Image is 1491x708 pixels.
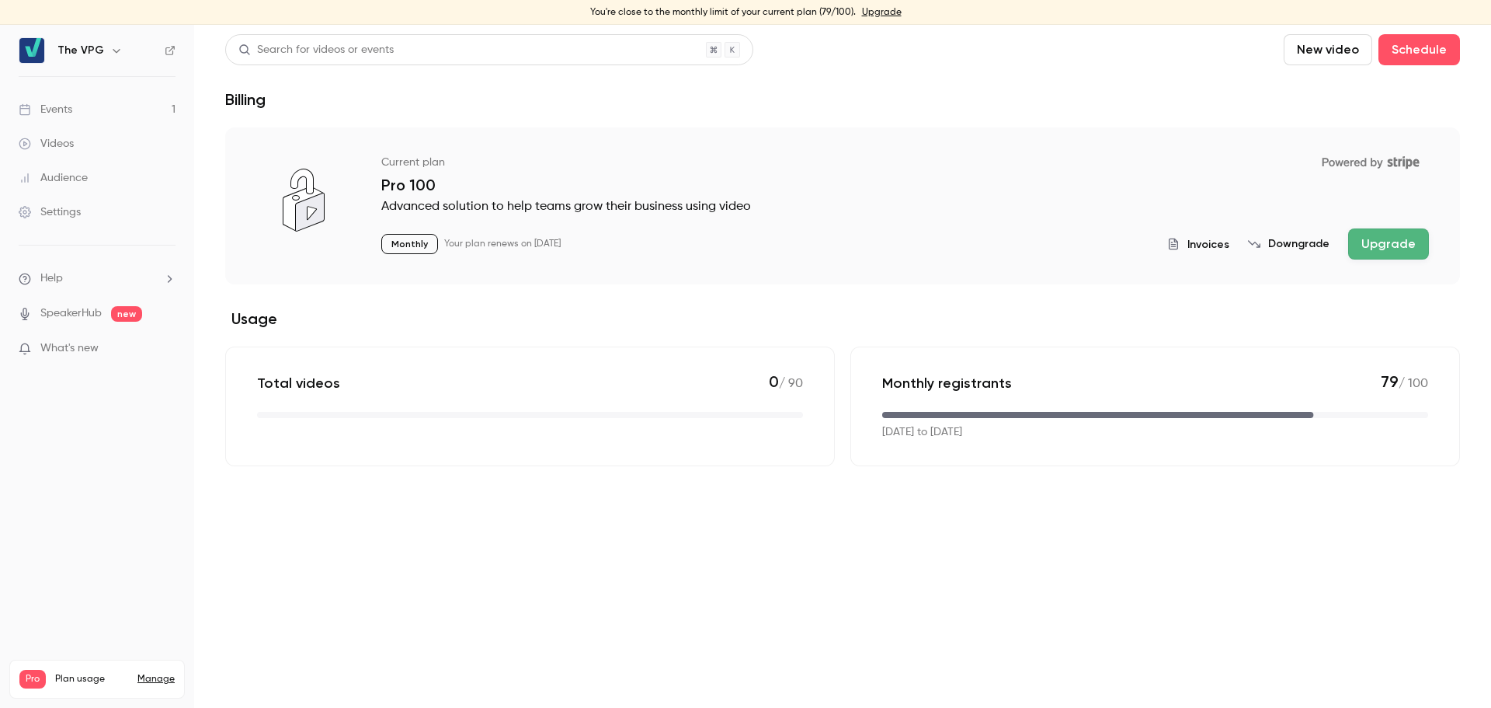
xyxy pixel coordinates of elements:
[444,238,561,250] p: Your plan renews on [DATE]
[882,424,962,441] p: [DATE] to [DATE]
[862,6,902,19] a: Upgrade
[19,38,44,63] img: The VPG
[111,306,142,322] span: new
[1381,372,1428,393] p: / 100
[40,270,63,287] span: Help
[1187,236,1229,253] span: Invoices
[19,204,81,220] div: Settings
[882,374,1012,392] p: Monthly registrants
[19,136,74,152] div: Videos
[225,90,266,109] h1: Billing
[1381,372,1399,391] span: 79
[1167,236,1229,253] button: Invoices
[19,670,46,689] span: Pro
[19,170,88,186] div: Audience
[137,673,175,685] a: Manage
[1378,34,1460,65] button: Schedule
[381,234,438,254] p: Monthly
[1348,228,1429,260] button: Upgrade
[40,305,102,322] a: SpeakerHub
[381,176,1429,194] p: Pro 100
[238,42,394,58] div: Search for videos or events
[57,43,104,58] h6: The VPG
[225,127,1460,466] section: billing
[1284,34,1372,65] button: New video
[769,372,803,393] p: / 90
[40,340,99,357] span: What's new
[55,673,128,685] span: Plan usage
[381,197,1429,216] p: Advanced solution to help teams grow their business using video
[1248,236,1329,252] button: Downgrade
[769,372,779,391] span: 0
[381,155,445,170] p: Current plan
[257,374,340,392] p: Total videos
[19,270,176,287] li: help-dropdown-opener
[225,309,1460,328] h2: Usage
[19,102,72,117] div: Events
